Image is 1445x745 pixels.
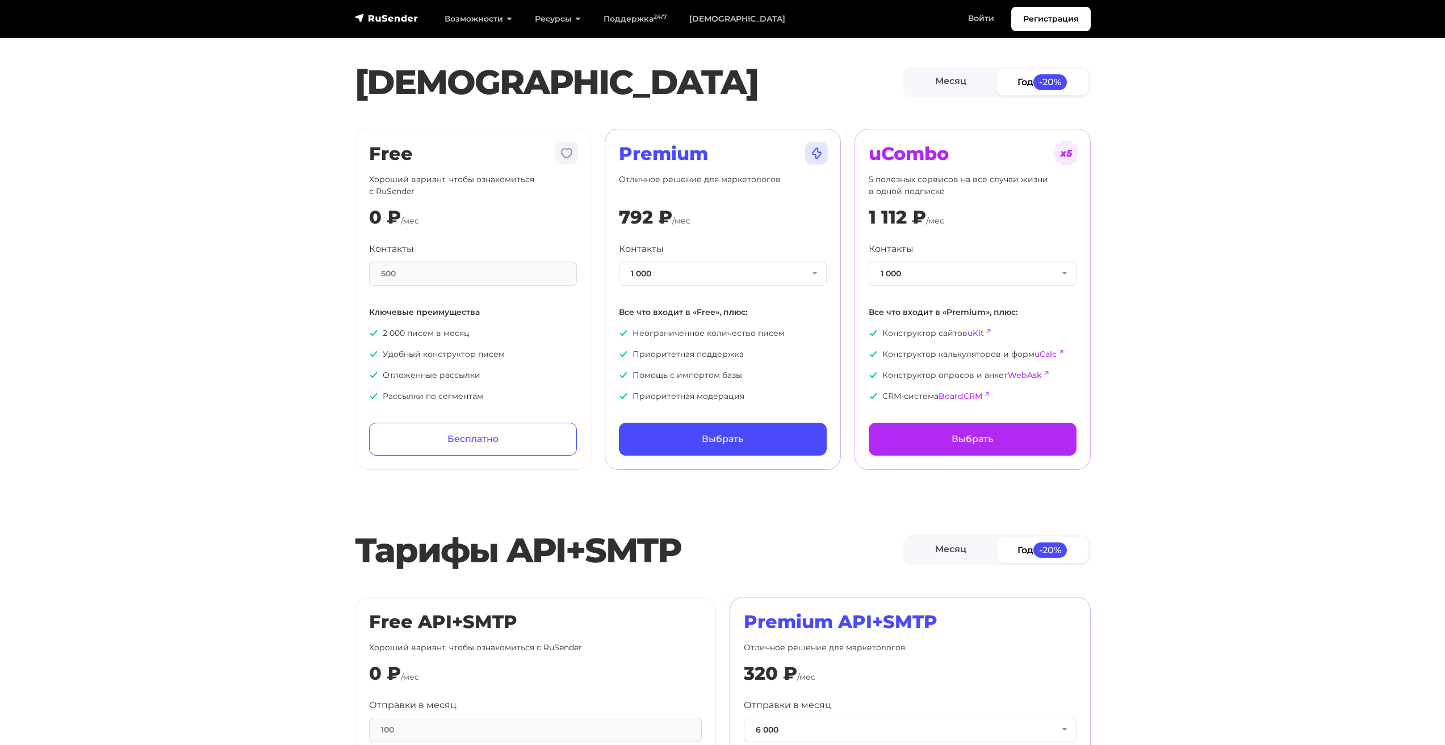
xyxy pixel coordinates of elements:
a: Год [996,69,1088,95]
label: Контакты [369,242,414,256]
img: tarif-free.svg [553,140,580,167]
p: Конструктор опросов и анкет [869,369,1077,381]
p: Приоритетная модерация [619,390,827,402]
img: tarif-ucombo.svg [1053,140,1080,167]
p: Помощь с импортом базы [619,369,827,381]
span: /мес [672,216,690,226]
p: Рассылки по сегментам [369,390,577,402]
img: icon-ok.svg [369,371,378,380]
a: Выбрать [869,423,1077,456]
label: Отправки в месяц [369,698,456,712]
button: 1 000 [619,262,827,286]
p: Ключевые преимущества [369,306,577,318]
span: -20% [1033,74,1067,90]
p: 2 000 писем в месяц [369,327,577,339]
label: Контакты [869,242,914,256]
a: [DEMOGRAPHIC_DATA] [678,7,797,31]
p: Неограниченное количество писем [619,327,827,339]
h2: uCombo [869,143,1077,165]
p: Все что входит в «Premium», плюс: [869,306,1077,318]
p: Хороший вариант, чтобы ознакомиться с RuSender [369,174,577,197]
p: Удобный конструктор писем [369,348,577,360]
img: icon-ok.svg [619,371,628,380]
p: Конструктор сайтов [869,327,1077,339]
a: uCalc [1034,349,1057,359]
img: icon-ok.svg [369,329,378,338]
img: icon-ok.svg [619,350,628,359]
div: 320 ₽ [744,663,797,684]
div: 1 112 ₽ [869,207,926,228]
img: RuSender [355,12,418,24]
p: Отложенные рассылки [369,369,577,381]
img: tarif-premium.svg [803,140,830,167]
label: Контакты [619,242,664,256]
span: -20% [1033,542,1067,558]
img: icon-ok.svg [869,329,878,338]
span: /мес [401,216,419,226]
button: 1 000 [869,262,1077,286]
span: /мес [797,672,815,682]
p: Отличное решение для маркетологов [744,642,1077,654]
img: icon-ok.svg [619,329,628,338]
img: icon-ok.svg [369,392,378,401]
h2: Free [369,143,577,165]
p: Отличное решение для маркетологов [619,174,827,197]
label: Отправки в месяц [744,698,831,712]
h2: Premium [619,143,827,165]
p: Конструктор калькуляторов и форм [869,348,1077,360]
p: CRM-система [869,390,1077,402]
a: Ресурсы [523,7,592,31]
a: uKit [967,328,984,338]
p: 5 полезных сервисов на все случаи жизни в одной подписке [869,174,1077,197]
div: 792 ₽ [619,207,672,228]
h2: Premium API+SMTP [744,611,1077,633]
img: icon-ok.svg [869,371,878,380]
a: BoardCRM [939,391,982,401]
p: Все что входит в «Free», плюс: [619,306,827,318]
h2: Free API+SMTP [369,611,702,633]
a: Месяц [905,69,997,95]
a: Войти [957,7,1006,30]
a: Поддержка24/7 [592,7,678,31]
img: icon-ok.svg [619,392,628,401]
span: /мес [401,672,419,682]
div: 0 ₽ [369,663,401,684]
p: Приоритетная поддержка [619,348,827,360]
a: Месяц [905,537,997,563]
button: 6 000 [744,718,1077,742]
a: Регистрация [1011,7,1091,31]
h1: [DEMOGRAPHIC_DATA] [355,62,903,103]
div: 0 ₽ [369,207,401,228]
img: icon-ok.svg [869,350,878,359]
a: Бесплатно [369,423,577,456]
img: icon-ok.svg [869,392,878,401]
a: Возможности [433,7,523,31]
p: Хороший вариант, чтобы ознакомиться с RuSender [369,642,702,654]
span: /мес [926,216,944,226]
sup: 24/7 [654,13,667,20]
a: WebAsk [1008,370,1042,380]
a: Год [996,537,1088,563]
h2: Тарифы API+SMTP [355,530,903,571]
img: icon-ok.svg [369,350,378,359]
a: Выбрать [619,423,827,456]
